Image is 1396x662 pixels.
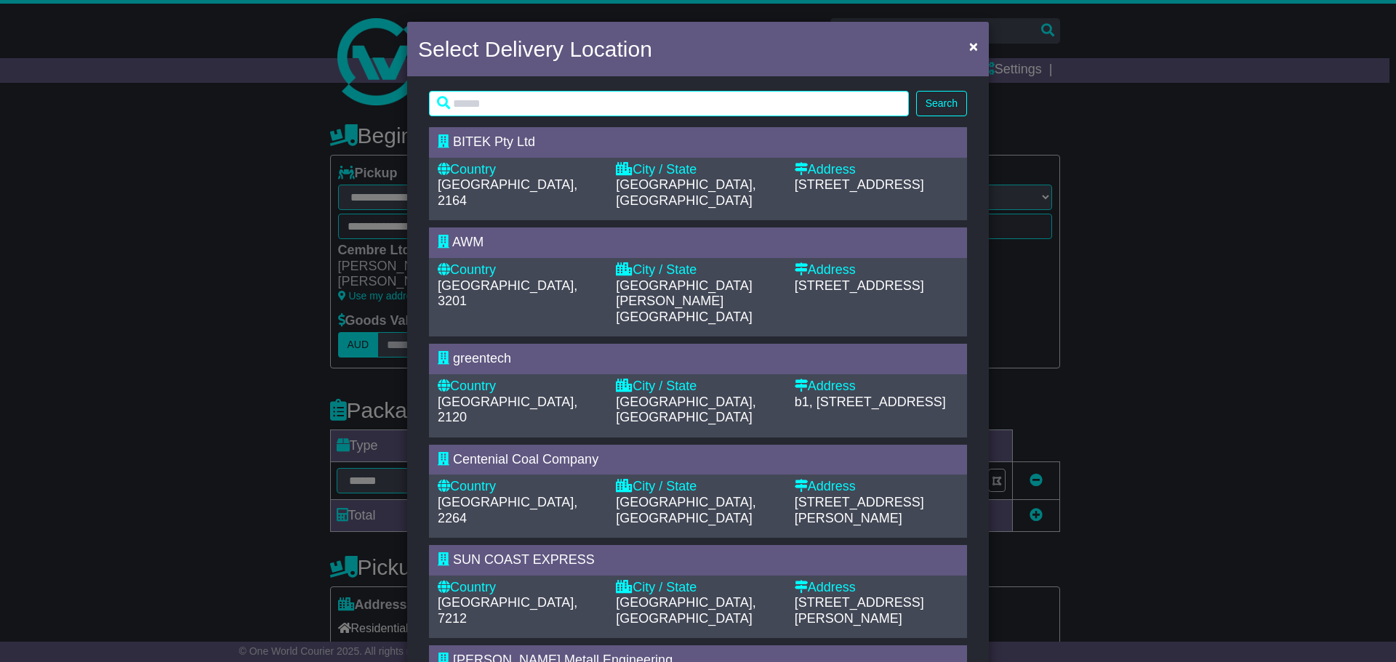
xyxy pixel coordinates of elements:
[616,278,752,324] span: [GEOGRAPHIC_DATA][PERSON_NAME][GEOGRAPHIC_DATA]
[438,278,577,309] span: [GEOGRAPHIC_DATA], 3201
[418,33,652,65] h4: Select Delivery Location
[438,495,577,525] span: [GEOGRAPHIC_DATA], 2264
[616,580,779,596] div: City / State
[453,351,511,366] span: greentech
[616,395,755,425] span: [GEOGRAPHIC_DATA], [GEOGRAPHIC_DATA]
[438,595,577,626] span: [GEOGRAPHIC_DATA], 7212
[452,235,484,249] span: AWM
[795,177,924,192] span: [STREET_ADDRESS]
[795,580,958,596] div: Address
[795,479,958,495] div: Address
[795,495,924,525] span: [STREET_ADDRESS][PERSON_NAME]
[453,452,598,467] span: Centenial Coal Company
[453,134,535,149] span: BITEK Pty Ltd
[616,177,755,208] span: [GEOGRAPHIC_DATA], [GEOGRAPHIC_DATA]
[616,379,779,395] div: City / State
[438,395,577,425] span: [GEOGRAPHIC_DATA], 2120
[795,278,924,293] span: [STREET_ADDRESS]
[438,162,601,178] div: Country
[616,162,779,178] div: City / State
[962,31,985,61] button: Close
[795,395,946,409] span: b1, [STREET_ADDRESS]
[795,379,958,395] div: Address
[616,262,779,278] div: City / State
[616,595,755,626] span: [GEOGRAPHIC_DATA], [GEOGRAPHIC_DATA]
[438,379,601,395] div: Country
[438,177,577,208] span: [GEOGRAPHIC_DATA], 2164
[795,595,924,626] span: [STREET_ADDRESS][PERSON_NAME]
[795,162,958,178] div: Address
[616,479,779,495] div: City / State
[438,262,601,278] div: Country
[453,552,595,567] span: SUN COAST EXPRESS
[969,38,978,55] span: ×
[438,479,601,495] div: Country
[616,495,755,525] span: [GEOGRAPHIC_DATA], [GEOGRAPHIC_DATA]
[916,91,967,116] button: Search
[438,580,601,596] div: Country
[795,262,958,278] div: Address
